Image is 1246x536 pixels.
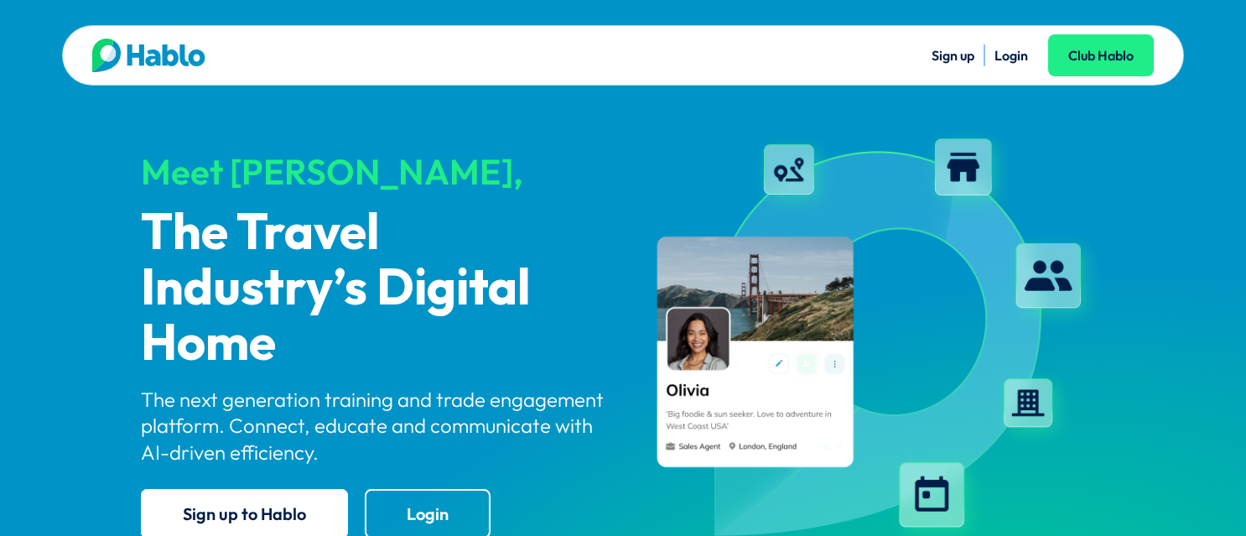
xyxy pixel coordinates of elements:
[141,387,609,466] p: The next generation training and trade engagement platform. Connect, educate and communicate with...
[932,47,974,64] a: Sign up
[994,47,1028,64] a: Login
[141,206,609,372] p: The Travel Industry’s Digital Home
[141,153,609,191] div: Meet [PERSON_NAME],
[92,39,205,72] img: Hablo logo main 2
[1048,34,1154,76] a: Club Hablo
